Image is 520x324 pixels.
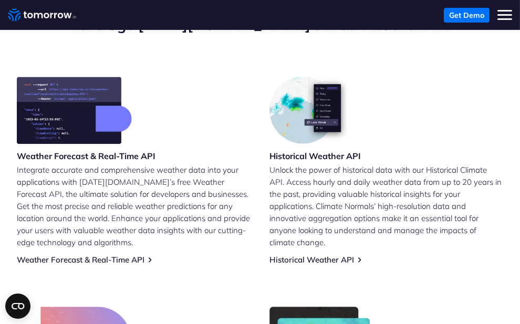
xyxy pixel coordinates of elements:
[8,7,76,23] a: Home link
[269,255,354,265] a: Historical Weather API
[269,150,361,162] h3: Historical Weather API
[17,255,144,265] a: Weather Forecast & Real-Time API
[17,150,155,162] h3: Weather Forecast & Real-Time API
[17,164,251,248] p: Integrate accurate and comprehensive weather data into your applications with [DATE][DOMAIN_NAME]...
[5,294,30,319] button: Open CMP widget
[444,8,490,23] a: Get Demo
[269,164,503,248] p: Unlock the power of historical data with our Historical Climate API. Access hourly and daily weat...
[497,8,512,23] button: Toggle mobile menu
